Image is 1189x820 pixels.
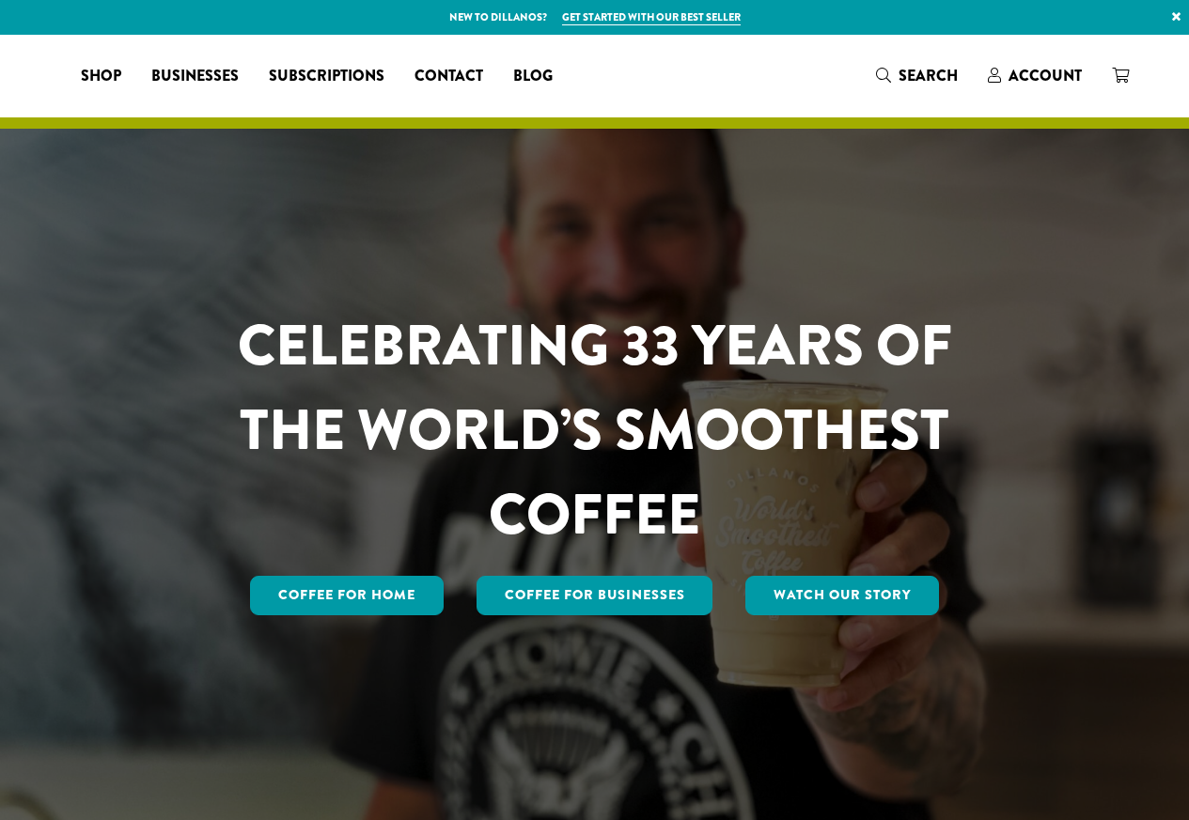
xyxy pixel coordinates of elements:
span: Search [899,65,958,86]
span: Blog [513,65,553,88]
a: Coffee For Businesses [477,576,713,615]
a: Shop [66,61,136,91]
a: Watch Our Story [745,576,939,615]
a: Coffee for Home [250,576,444,615]
span: Shop [81,65,121,88]
span: Subscriptions [269,65,384,88]
h1: CELEBRATING 33 YEARS OF THE WORLD’S SMOOTHEST COFFEE [182,303,1008,557]
a: Get started with our best seller [562,9,741,25]
a: Search [861,60,973,91]
span: Account [1009,65,1082,86]
span: Contact [415,65,483,88]
span: Businesses [151,65,239,88]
